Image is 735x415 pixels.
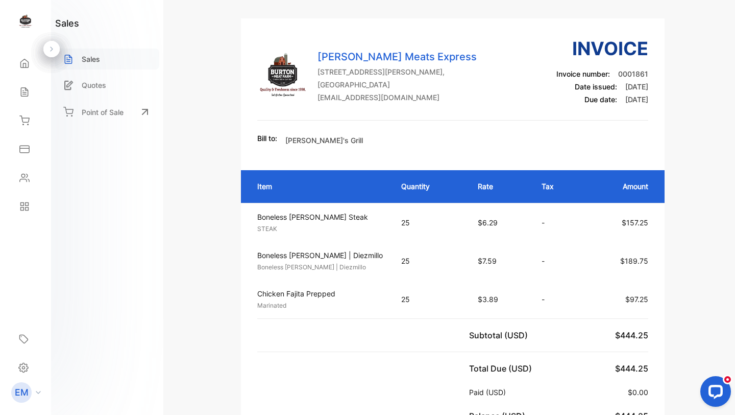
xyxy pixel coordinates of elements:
[584,95,617,104] span: Due date:
[469,362,536,375] p: Total Due (USD)
[401,294,457,305] p: 25
[257,181,381,192] p: Item
[317,66,477,77] p: [STREET_ADDRESS][PERSON_NAME],
[478,181,521,192] p: Rate
[401,256,457,266] p: 25
[618,70,648,78] span: 0001861
[478,218,498,227] span: $6.29
[615,363,648,374] span: $444.25
[257,288,383,299] p: Chicken Fajita Prepped
[317,49,477,64] p: [PERSON_NAME] Meats Express
[55,101,159,123] a: Point of Sale
[401,217,457,228] p: 25
[401,181,457,192] p: Quantity
[15,386,29,399] p: EM
[556,35,648,62] h3: Invoice
[257,49,308,100] img: Company Logo
[469,329,532,341] p: Subtotal (USD)
[257,301,383,310] p: Marinated
[55,16,79,30] h1: sales
[478,257,497,265] span: $7.59
[18,13,33,29] img: logo
[285,135,363,146] p: [PERSON_NAME]'s Grill
[257,250,383,261] p: Boneless [PERSON_NAME] | Diezmillo
[82,80,106,90] p: Quotes
[257,133,277,144] p: Bill to:
[692,372,735,415] iframe: LiveChat chat widget
[542,181,572,192] p: Tax
[575,82,617,91] span: Date issued:
[620,257,648,265] span: $189.75
[542,217,572,228] p: -
[469,387,510,398] p: Paid (USD)
[625,95,648,104] span: [DATE]
[615,330,648,340] span: $444.25
[55,49,159,70] a: Sales
[257,212,383,222] p: Boneless [PERSON_NAME] Steak
[257,224,383,234] p: STEAK
[625,82,648,91] span: [DATE]
[622,218,648,227] span: $157.25
[317,92,477,103] p: [EMAIL_ADDRESS][DOMAIN_NAME]
[542,294,572,305] p: -
[82,107,124,118] p: Point of Sale
[542,256,572,266] p: -
[628,388,648,397] span: $0.00
[478,295,498,304] span: $3.89
[317,79,477,90] p: [GEOGRAPHIC_DATA]
[556,70,610,78] span: Invoice number:
[257,263,383,272] p: Boneless [PERSON_NAME] | Diezmillo
[625,295,648,304] span: $97.25
[55,75,159,96] a: Quotes
[593,181,648,192] p: Amount
[82,54,100,64] p: Sales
